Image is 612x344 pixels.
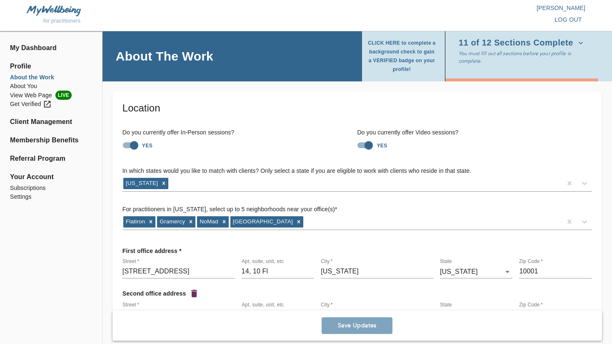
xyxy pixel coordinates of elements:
a: About the Work [10,73,92,82]
span: log out [555,15,582,25]
a: View Web PageLIVE [10,91,92,100]
span: LIVE [55,91,72,100]
label: Street [122,302,139,307]
h6: In which states would you like to match with clients? Only select a state if you are eligible to ... [122,167,592,176]
label: State [440,259,452,264]
label: Zip Code [519,259,543,264]
h5: Location [122,101,592,115]
p: [PERSON_NAME] [306,4,586,12]
img: MyWellbeing [27,5,81,16]
p: You must fill out all sections before your profile is complete. [459,50,589,65]
span: CLICK HERE to complete a background check to gain a VERIFIED badge on your profile! [367,39,437,74]
div: [US_STATE] [440,265,513,278]
a: Settings [10,192,92,201]
a: My Dashboard [10,43,92,53]
button: log out [551,12,585,28]
span: 11 of 12 Sections Complete [459,39,583,47]
span: Profile [10,61,92,71]
div: Get Verified [10,100,52,109]
h6: For practitioners in [US_STATE], select up to 5 neighborhoods near your office(s) * [122,205,592,214]
span: for practitioners [43,18,81,24]
a: Referral Program [10,154,92,164]
label: Zip Code [519,302,543,307]
button: CLICK HERE to complete a background check to gain a VERIFIED badge on your profile! [367,36,440,76]
label: City [321,302,332,307]
h4: About The Work [116,48,213,64]
a: Client Management [10,117,92,127]
a: Subscriptions [10,184,92,192]
a: Membership Benefits [10,135,92,145]
div: Gramercy [157,216,186,227]
h6: Do you currently offer In-Person sessions? [122,128,357,137]
a: Get Verified [10,100,92,109]
span: Your Account [10,172,92,182]
a: About You [10,82,92,91]
p: First office address * [122,243,182,258]
li: View Web Page [10,91,92,100]
label: Street [122,259,139,264]
div: Flatiron [123,216,147,227]
button: 11 of 12 Sections Complete [459,36,587,50]
strong: YES [142,143,152,149]
h6: Do you currently offer Video sessions? [357,128,592,137]
p: Second office address [122,286,186,301]
label: Apt, suite, unit, etc [242,259,284,264]
strong: YES [377,143,387,149]
div: [US_STATE] [440,309,513,322]
div: [GEOGRAPHIC_DATA] [230,216,294,227]
label: State [440,302,452,307]
label: City [321,259,332,264]
div: [US_STATE] [123,178,159,189]
label: Apt, suite, unit, etc [242,302,284,307]
div: NoMad [197,216,220,227]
